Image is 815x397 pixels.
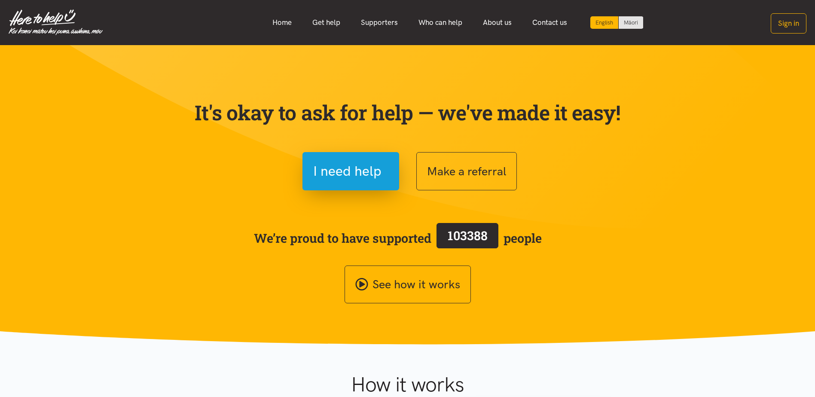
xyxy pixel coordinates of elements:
[448,227,488,244] span: 103388
[302,13,351,32] a: Get help
[522,13,577,32] a: Contact us
[431,221,504,255] a: 103388
[345,266,471,304] a: See how it works
[267,372,548,397] h1: How it works
[351,13,408,32] a: Supporters
[590,16,644,29] div: Language toggle
[416,152,517,190] button: Make a referral
[193,100,623,125] p: It's okay to ask for help — we've made it easy!
[9,9,103,35] img: Home
[262,13,302,32] a: Home
[302,152,399,190] button: I need help
[254,221,542,255] span: We’re proud to have supported people
[473,13,522,32] a: About us
[771,13,806,34] button: Sign in
[619,16,643,29] a: Switch to Te Reo Māori
[408,13,473,32] a: Who can help
[313,160,382,182] span: I need help
[590,16,619,29] div: Current language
